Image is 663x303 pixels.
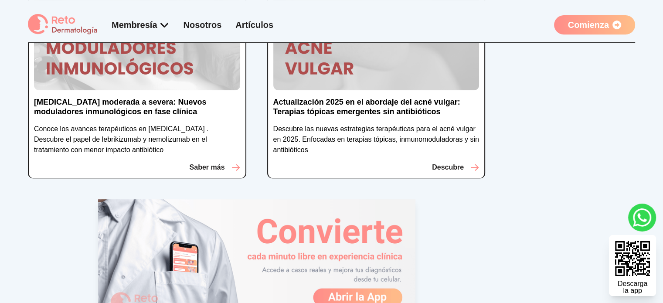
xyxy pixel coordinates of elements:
p: Conoce los avances terapéuticos en [MEDICAL_DATA] . Descubre el papel de lebrikizumab y nemolizum... [34,124,240,155]
p: Saber más [190,162,225,173]
p: Actualización 2025 en el abordaje del acné vulgar: Terapias tópicas emergentes sin antibióticos [273,97,479,117]
div: Descarga la app [618,280,647,294]
a: Comienza [554,15,635,34]
a: whatsapp button [628,204,656,232]
button: Saber más [190,162,240,173]
button: Descubre [432,162,479,173]
div: Membresía [112,19,170,31]
p: [MEDICAL_DATA] moderada a severa: Nuevos moduladores inmunológicos en fase clínica [34,97,240,117]
a: [MEDICAL_DATA] moderada a severa: Nuevos moduladores inmunológicos en fase clínica [34,97,240,124]
p: Descubre [432,162,464,173]
a: Nosotros [184,20,222,30]
a: Actualización 2025 en el abordaje del acné vulgar: Terapias tópicas emergentes sin antibióticos [273,97,479,124]
p: Descubre las nuevas estrategias terapéuticas para el acné vulgar en 2025. Enfocadas en terapias t... [273,124,479,155]
a: Artículos [235,20,273,30]
img: logo Reto dermatología [28,14,98,35]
